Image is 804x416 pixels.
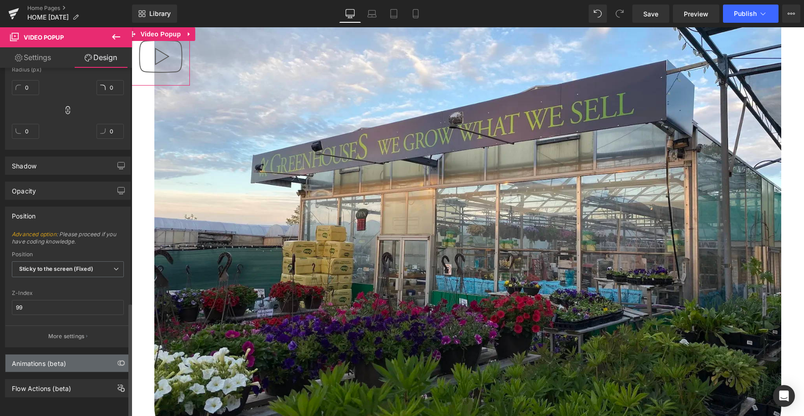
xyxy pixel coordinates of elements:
a: Home Pages [27,5,132,12]
span: Publish [734,10,757,17]
span: Preview [684,9,708,19]
div: Z-Index [12,290,124,296]
a: Preview [673,5,719,23]
a: New Library [132,5,177,23]
div: Flow Actions (beta) [12,380,71,392]
div: Radius (px) [12,66,124,73]
a: Tablet [383,5,405,23]
a: Design [68,47,134,68]
a: Mobile [405,5,427,23]
button: More settings [5,325,130,347]
div: Position [12,207,36,220]
button: Redo [611,5,629,23]
b: Sticky to the screen (Fixed) [19,265,93,272]
a: Desktop [339,5,361,23]
span: : Please proceed if you have coding knowledge. [12,231,124,251]
div: Shadow [12,157,36,170]
button: Publish [723,5,779,23]
div: Position [12,251,124,258]
button: More [782,5,800,23]
button: Undo [589,5,607,23]
span: Save [643,9,658,19]
span: HOME [DATE] [27,14,69,21]
input: 0 [97,124,124,139]
input: 0 [12,124,39,139]
input: 0 [97,80,124,95]
span: Video Popup [24,34,64,41]
div: Open Intercom Messenger [773,385,795,407]
input: 0 [12,80,39,95]
a: Advanced option [12,231,56,238]
span: Library [149,10,171,18]
a: Laptop [361,5,383,23]
div: Opacity [12,182,36,195]
p: More settings [48,332,85,340]
div: Animations (beta) [12,355,66,367]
